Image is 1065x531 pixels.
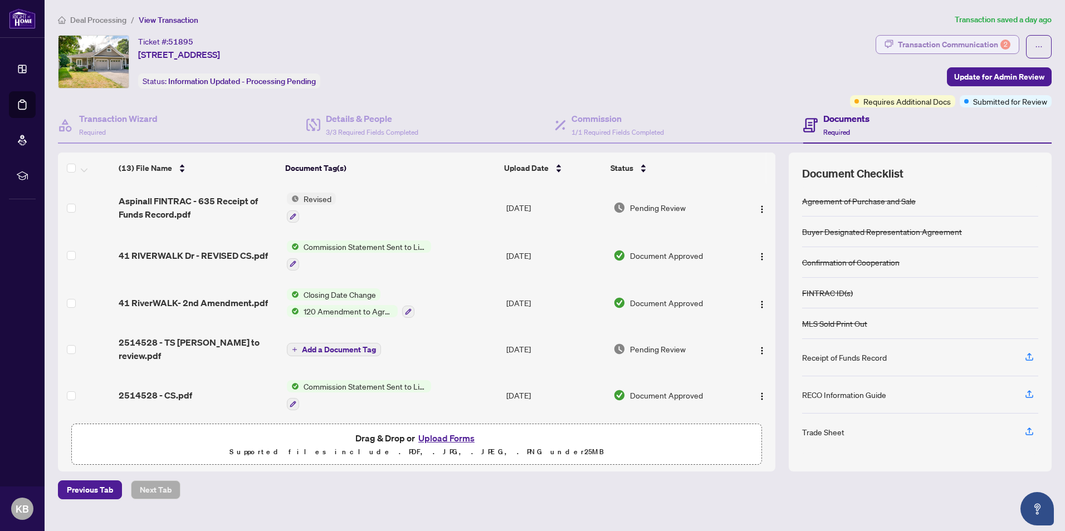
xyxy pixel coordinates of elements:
img: Logo [758,300,766,309]
button: Upload Forms [415,431,478,445]
button: Status IconCommission Statement Sent to Listing Brokerage [287,240,431,271]
span: Submitted for Review [973,95,1047,107]
img: Document Status [613,343,626,355]
span: View Transaction [139,15,198,25]
span: Deal Processing [70,15,126,25]
div: Receipt of Funds Record [802,351,887,363]
article: Transaction saved a day ago [955,13,1052,26]
img: Document Status [613,389,626,401]
span: KB [16,501,29,517]
span: Status [610,162,633,174]
div: Agreement of Purchase and Sale [802,195,916,207]
div: Transaction Communication [898,36,1010,53]
span: Previous Tab [67,481,113,499]
button: Transaction Communication2 [876,35,1019,54]
span: Closing Date Change [299,288,380,301]
span: Requires Additional Docs [863,95,951,107]
span: Required [823,128,850,136]
span: Information Updated - Processing Pending [168,76,316,86]
div: MLS Sold Print Out [802,317,867,330]
span: Aspinall FINTRAC - 635 Receipt of Funds Record.pdf [119,194,277,221]
span: Update for Admin Review [954,68,1044,86]
th: Document Tag(s) [281,153,500,184]
td: [DATE] [502,184,609,232]
img: Logo [758,205,766,214]
span: 120 Amendment to Agreement of Purchase and Sale [299,305,398,317]
div: FINTRAC ID(s) [802,287,853,299]
button: Add a Document Tag [287,342,381,356]
th: Upload Date [500,153,606,184]
div: Ticket #: [138,35,193,48]
span: (13) File Name [119,162,172,174]
div: Trade Sheet [802,426,844,438]
h4: Documents [823,112,869,125]
th: (13) File Name [114,153,281,184]
h4: Details & People [326,112,418,125]
span: 2514528 - CS.pdf [119,389,192,402]
button: Add a Document Tag [287,343,381,356]
td: [DATE] [502,371,609,419]
span: Pending Review [630,343,686,355]
span: 51895 [168,37,193,47]
div: 2 [1000,40,1010,50]
span: Upload Date [504,162,549,174]
span: Commission Statement Sent to Listing Brokerage [299,380,431,392]
button: Next Tab [131,480,180,499]
td: [DATE] [502,232,609,279]
td: [DATE] [502,327,609,371]
p: Supported files include .PDF, .JPG, .JPEG, .PNG under 25 MB [79,445,755,459]
button: Open asap [1020,492,1054,525]
img: Document Status [613,297,626,309]
button: Logo [753,294,771,312]
span: 41 RIVERWALK Dr - REVISED CS.pdf [119,249,268,262]
h4: Transaction Wizard [79,112,158,125]
span: Document Approved [630,389,703,401]
li: / [131,13,134,26]
img: Status Icon [287,380,299,392]
img: Status Icon [287,305,299,317]
td: [DATE] [502,279,609,327]
img: Status Icon [287,193,299,205]
button: Previous Tab [58,480,122,499]
span: Revised [299,193,336,205]
div: Confirmation of Cooperation [802,256,900,268]
span: Add a Document Tag [302,346,376,353]
button: Update for Admin Review [947,67,1052,86]
button: Status IconCommission Statement Sent to Listing Brokerage [287,380,431,410]
span: plus [292,347,297,352]
img: Status Icon [287,240,299,253]
button: Status IconClosing Date ChangeStatus Icon120 Amendment to Agreement of Purchase and Sale [287,288,414,318]
h4: Commission [571,112,664,125]
span: Document Checklist [802,166,903,181]
span: 1/1 Required Fields Completed [571,128,664,136]
span: Pending Review [630,201,686,214]
span: home [58,16,66,24]
span: Drag & Drop orUpload FormsSupported files include .PDF, .JPG, .JPEG, .PNG under25MB [72,424,761,465]
img: logo [9,8,36,29]
span: [STREET_ADDRESS] [138,48,220,61]
div: Status: [138,73,320,88]
button: Logo [753,386,771,404]
span: Document Approved [630,249,703,262]
button: Logo [753,199,771,217]
div: Buyer Designated Representation Agreement [802,225,962,238]
button: Logo [753,247,771,264]
span: Commission Statement Sent to Listing Brokerage [299,240,431,253]
span: 3/3 Required Fields Completed [326,128,418,136]
button: Status IconRevised [287,193,336,223]
span: ellipsis [1035,43,1043,51]
img: Document Status [613,249,626,262]
img: Logo [758,252,766,261]
button: Logo [753,340,771,358]
img: Logo [758,346,766,355]
span: 2514528 - TS [PERSON_NAME] to review.pdf [119,336,277,362]
div: RECO Information Guide [802,389,886,401]
img: IMG-S12313647_1.jpg [58,36,129,88]
span: Drag & Drop or [355,431,478,445]
img: Logo [758,392,766,401]
img: Status Icon [287,288,299,301]
th: Status [606,153,735,184]
span: Document Approved [630,297,703,309]
span: 41 RiverWALK- 2nd Amendment.pdf [119,296,268,309]
span: Required [79,128,106,136]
